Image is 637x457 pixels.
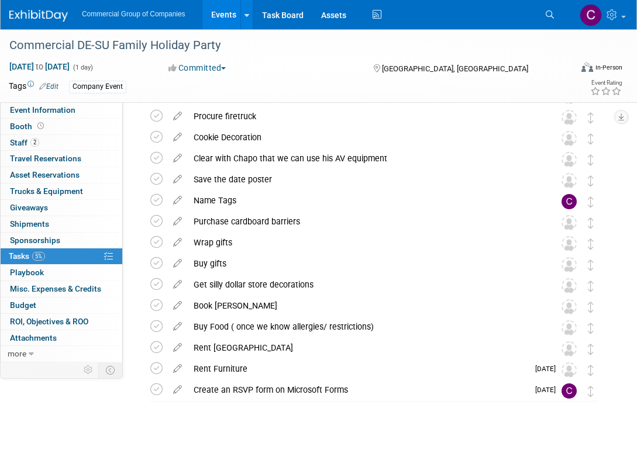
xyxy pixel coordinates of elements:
[588,217,594,228] i: Move task
[9,80,58,94] td: Tags
[10,333,57,342] span: Attachments
[188,127,538,147] div: Cookie Decoration
[10,186,83,196] span: Trucks & Equipment
[167,174,188,185] a: edit
[1,265,122,281] a: Playbook
[588,302,594,313] i: Move task
[588,365,594,376] i: Move task
[164,62,230,74] button: Committed
[588,281,594,292] i: Move task
[32,252,45,261] span: 5%
[82,10,185,18] span: Commercial Group of Companies
[188,233,538,252] div: Wrap gifts
[1,330,122,346] a: Attachments
[528,61,622,78] div: Event Format
[1,346,122,362] a: more
[1,233,122,248] a: Sponsorships
[188,191,538,210] div: Name Tags
[562,236,577,251] img: Unassigned
[562,257,577,272] img: Unassigned
[30,138,39,147] span: 2
[562,299,577,314] img: Unassigned
[562,173,577,188] img: Unassigned
[1,167,122,183] a: Asset Reservations
[562,110,577,125] img: Unassigned
[10,236,60,245] span: Sponsorships
[167,321,188,332] a: edit
[167,111,188,122] a: edit
[1,216,122,232] a: Shipments
[69,81,126,93] div: Company Event
[167,300,188,311] a: edit
[188,148,538,168] div: Clear with Chapo that we can use his AV equipment
[10,138,39,147] span: Staff
[535,365,562,373] span: [DATE]
[1,102,122,118] a: Event Information
[590,80,622,86] div: Event Rating
[99,362,123,378] td: Toggle Event Tabs
[188,338,538,358] div: Rent [GEOGRAPHIC_DATA]
[167,258,188,269] a: edit
[188,275,538,295] div: Get silly dollar store decorations
[562,131,577,146] img: Unassigned
[188,296,538,316] div: Book [PERSON_NAME]
[78,362,99,378] td: Personalize Event Tab Strip
[581,63,593,72] img: Format-Inperson.png
[535,386,562,394] span: [DATE]
[588,344,594,355] i: Move task
[167,153,188,164] a: edit
[10,154,81,163] span: Travel Reservations
[1,297,122,313] a: Budget
[1,248,122,264] a: Tasks5%
[39,82,58,91] a: Edit
[562,215,577,230] img: Unassigned
[382,64,528,73] span: [GEOGRAPHIC_DATA], [GEOGRAPHIC_DATA]
[1,151,122,167] a: Travel Reservations
[167,279,188,290] a: edit
[167,216,188,227] a: edit
[167,195,188,206] a: edit
[8,349,26,358] span: more
[167,385,188,395] a: edit
[588,175,594,186] i: Move task
[188,359,528,379] div: Rent Furniture
[562,278,577,293] img: Unassigned
[188,317,538,337] div: Buy Food ( once we know allergies/ restrictions)
[10,219,49,228] span: Shipments
[1,184,122,199] a: Trucks & Equipment
[35,122,46,130] span: Booth not reserved yet
[562,152,577,167] img: Unassigned
[1,200,122,216] a: Giveaways
[10,105,75,115] span: Event Information
[562,362,577,378] img: Unassigned
[188,212,538,231] div: Purchase cardboard barriers
[9,251,45,261] span: Tasks
[10,203,48,212] span: Giveaways
[588,133,594,144] i: Move task
[10,122,46,131] span: Booth
[562,194,577,209] img: Cole Mattern
[72,64,93,71] span: (1 day)
[562,320,577,335] img: Unassigned
[9,61,70,72] span: [DATE] [DATE]
[5,35,562,56] div: Commercial DE-SU Family Holiday Party
[588,112,594,123] i: Move task
[1,314,122,330] a: ROI, Objectives & ROO
[167,237,188,248] a: edit
[188,254,538,273] div: Buy gifts
[1,135,122,151] a: Staff2
[588,238,594,250] i: Move task
[1,119,122,134] a: Booth
[562,341,577,356] img: Unassigned
[167,132,188,143] a: edit
[34,62,45,71] span: to
[167,342,188,353] a: edit
[562,383,577,399] img: Cole Mattern
[588,323,594,334] i: Move task
[10,268,44,277] span: Playbook
[588,259,594,271] i: Move task
[1,281,122,297] a: Misc. Expenses & Credits
[188,380,528,400] div: Create an RSVP form on Microsoft Forms
[588,196,594,207] i: Move task
[10,317,88,326] span: ROI, Objectives & ROO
